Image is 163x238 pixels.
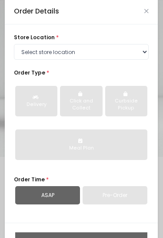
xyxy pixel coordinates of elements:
button: Delivery [15,86,57,116]
span: store location [14,34,55,41]
button: Close [144,9,149,14]
div: Order Details [14,6,59,16]
button: Meal Plan [15,129,147,160]
div: Curbside Pickup [111,98,142,112]
div: Click and Collect [66,98,96,112]
div: Meal Plan [21,145,142,152]
button: Click and Collect [60,86,102,116]
span: Order Type [14,69,45,76]
div: Delivery [21,101,52,108]
button: Curbside Pickup [105,86,147,116]
span: Order Time [14,176,45,183]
